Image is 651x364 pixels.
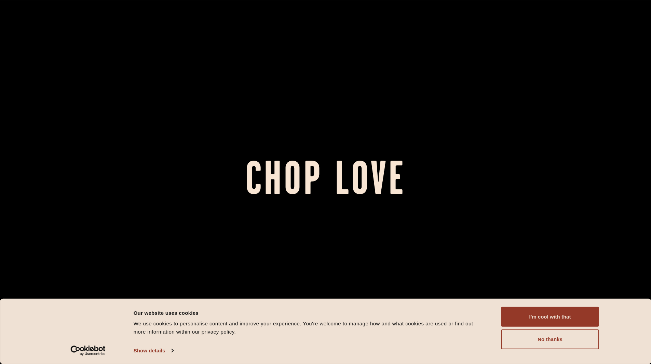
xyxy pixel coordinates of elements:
button: I'm cool with that [501,307,599,327]
div: Our website uses cookies [134,309,486,317]
a: Usercentrics Cookiebot - opens in a new window [58,346,118,356]
a: Show details [134,346,173,356]
button: No thanks [501,329,599,349]
div: We use cookies to personalise content and improve your experience. You're welcome to manage how a... [134,320,486,336]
